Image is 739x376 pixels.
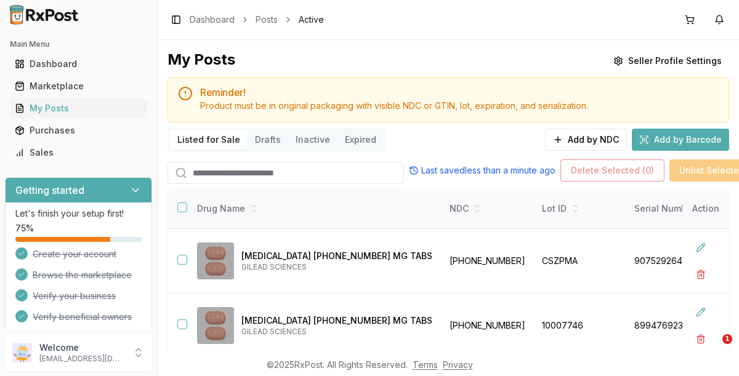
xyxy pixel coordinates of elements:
button: Add by NDC [545,129,627,151]
a: Terms [413,359,438,370]
p: [MEDICAL_DATA] [PHONE_NUMBER] MG TABS [241,250,432,262]
a: Sales [10,142,147,164]
h5: Reminder! [200,87,719,97]
img: Biktarvy 50-200-25 MG TABS [197,242,234,279]
nav: breadcrumb [190,14,324,26]
button: Listed for Sale [170,130,248,150]
p: [EMAIL_ADDRESS][DOMAIN_NAME] [39,354,125,364]
span: 75 % [15,222,34,234]
td: [PHONE_NUMBER] [442,294,535,358]
p: Welcome [39,342,125,354]
td: 907529264109 [627,229,719,294]
div: Purchases [15,124,142,137]
h3: Getting started [15,183,84,198]
button: Delete [690,328,712,350]
button: Dashboard [5,54,152,74]
div: Marketplace [15,80,142,92]
button: Delete [690,263,712,286]
img: Biktarvy 50-200-25 MG TABS [197,307,234,344]
button: Sales [5,143,152,162]
span: 1 [722,334,732,344]
img: User avatar [12,343,32,362]
p: [MEDICAL_DATA] [PHONE_NUMBER] MG TABS [241,314,432,327]
span: Verify your business [33,290,116,302]
button: Add by Barcode [632,129,729,151]
th: Action [682,189,729,229]
td: 899476923581 [627,294,719,358]
p: GILEAD SCIENCES [241,327,432,337]
button: Drafts [248,130,288,150]
a: Purchases [10,119,147,142]
button: Purchases [5,121,152,140]
button: Expired [337,130,384,150]
div: Dashboard [15,58,142,70]
span: Verify beneficial owners [33,311,132,323]
span: Active [299,14,324,26]
button: My Posts [5,98,152,118]
div: Last saved less than a minute ago [409,164,555,177]
div: NDC [450,202,527,215]
iframe: Intercom live chat [697,334,727,364]
div: Serial Number [634,202,712,215]
button: Seller Profile Settings [606,50,729,72]
a: Dashboard [190,14,235,26]
h2: Main Menu [10,39,147,49]
div: Drug Name [197,202,432,215]
img: RxPost Logo [5,5,84,25]
a: My Posts [10,97,147,119]
p: GILEAD SCIENCES [241,262,432,272]
td: [PHONE_NUMBER] [442,229,535,294]
button: Edit [690,236,712,258]
div: Lot ID [542,202,620,215]
p: Let's finish your setup first! [15,207,142,220]
span: Create your account [33,248,116,260]
td: CSZPMA [535,229,627,294]
div: My Posts [15,102,142,114]
div: My Posts [168,50,235,72]
a: Dashboard [10,53,147,75]
button: Inactive [288,130,337,150]
div: Product must be in original packaging with visible NDC or GTIN, lot, expiration, and serialization. [200,100,719,112]
div: Sales [15,146,142,159]
button: Marketplace [5,76,152,96]
a: Posts [256,14,278,26]
td: 10007746 [535,294,627,358]
a: Marketplace [10,75,147,97]
span: Browse the marketplace [33,269,132,281]
button: Edit [690,301,712,323]
a: Privacy [443,359,473,370]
